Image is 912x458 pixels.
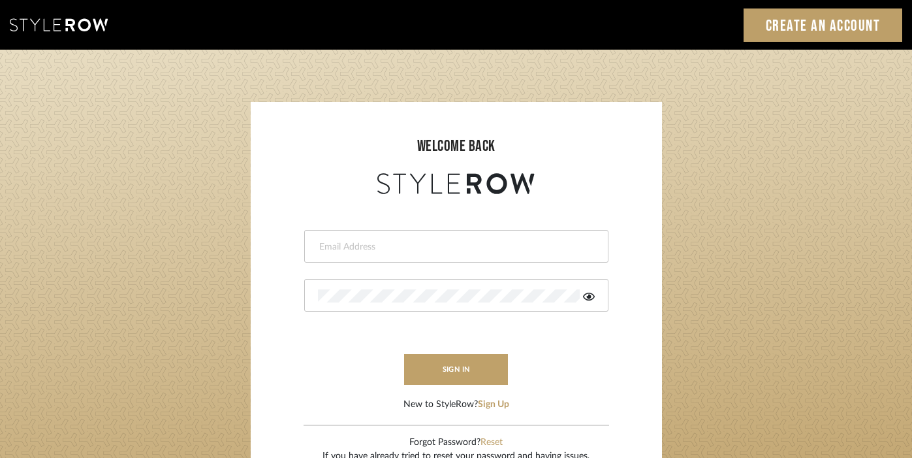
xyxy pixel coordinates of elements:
[478,398,509,412] button: Sign Up
[480,436,503,450] button: Reset
[403,398,509,412] div: New to StyleRow?
[322,436,590,450] div: Forgot Password?
[264,135,649,158] div: welcome back
[318,240,591,254] input: Email Address
[744,8,903,42] a: Create an Account
[404,354,509,385] button: sign in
